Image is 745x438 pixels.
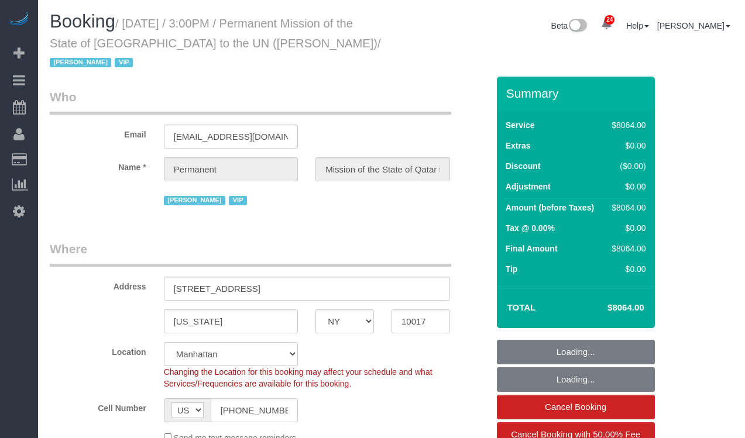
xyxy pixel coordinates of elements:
img: Automaid Logo [7,12,30,28]
input: First Name [164,157,298,181]
span: VIP [115,58,133,67]
input: Zip Code [392,309,450,333]
label: Service [506,119,535,131]
span: Booking [50,11,115,32]
h3: Summary [506,87,649,100]
div: $0.00 [608,222,646,234]
input: City [164,309,298,333]
a: Help [626,21,649,30]
label: Name * [41,157,155,173]
div: $0.00 [608,263,646,275]
input: Cell Number [211,398,298,422]
a: Beta [551,21,588,30]
div: $8064.00 [608,243,646,254]
label: Location [41,342,155,358]
label: Tip [506,263,518,275]
label: Cell Number [41,398,155,414]
a: 24 [595,12,618,37]
a: [PERSON_NAME] [657,21,730,30]
span: [PERSON_NAME] [164,196,225,205]
input: Last Name [315,157,450,181]
label: Email [41,125,155,140]
label: Amount (before Taxes) [506,202,594,213]
label: Discount [506,160,541,172]
label: Final Amount [506,243,558,254]
label: Extras [506,140,531,151]
span: / [50,37,381,70]
span: VIP [229,196,247,205]
img: New interface [568,19,587,34]
label: Address [41,277,155,292]
legend: Where [50,240,451,267]
span: 24 [605,15,614,25]
div: $0.00 [608,181,646,192]
input: Email [164,125,298,149]
span: [PERSON_NAME] [50,58,111,67]
label: Tax @ 0.00% [506,222,555,234]
small: / [DATE] / 3:00PM / Permanent Mission of the State of [GEOGRAPHIC_DATA] to the UN ([PERSON_NAME]) [50,17,381,70]
div: ($0.00) [608,160,646,172]
label: Adjustment [506,181,551,192]
div: $8064.00 [608,119,646,131]
h4: $8064.00 [573,303,644,313]
div: $0.00 [608,140,646,151]
strong: Total [507,302,536,312]
span: Changing the Location for this booking may affect your schedule and what Services/Frequencies are... [164,367,432,388]
a: Cancel Booking [497,395,655,419]
div: $8064.00 [608,202,646,213]
legend: Who [50,88,451,115]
